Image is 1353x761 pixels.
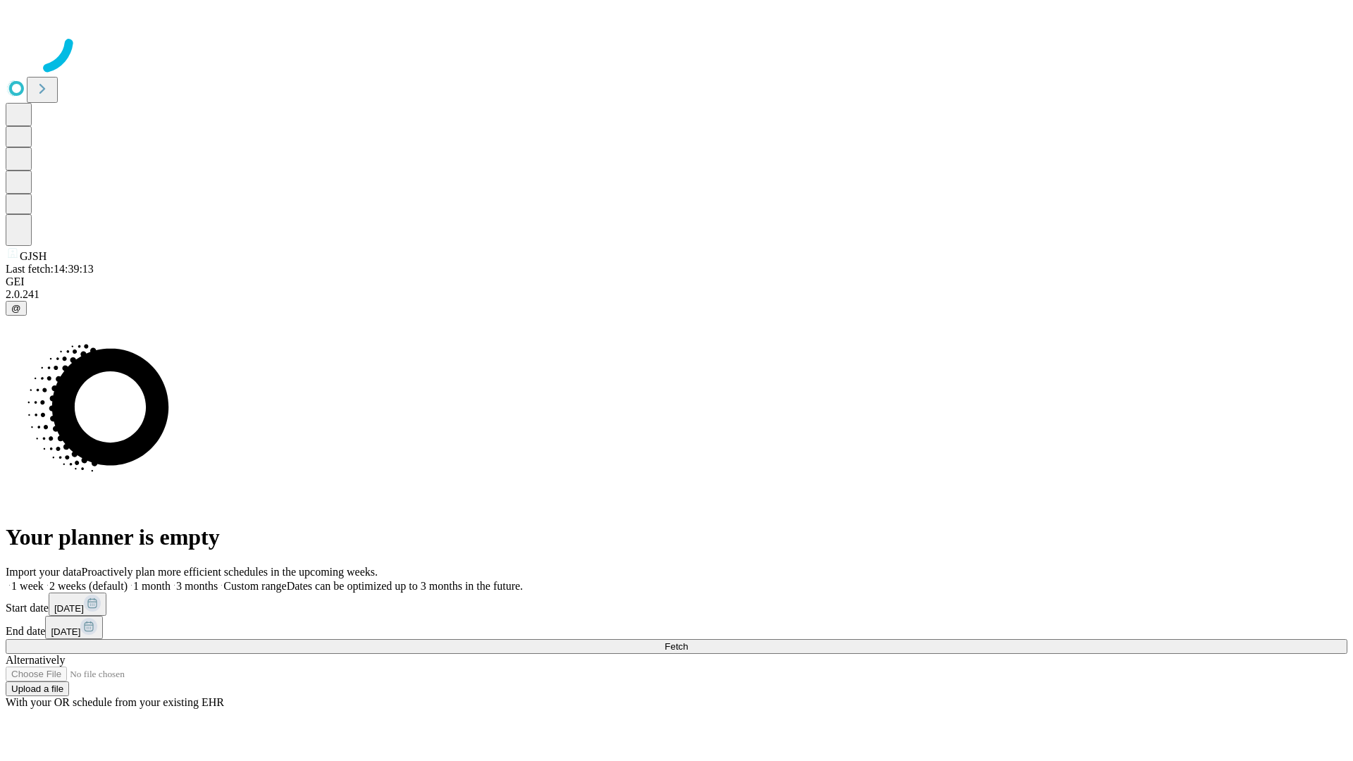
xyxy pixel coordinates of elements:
[20,250,47,262] span: GJSH
[176,580,218,592] span: 3 months
[6,301,27,316] button: @
[6,681,69,696] button: Upload a file
[11,303,21,314] span: @
[223,580,286,592] span: Custom range
[49,593,106,616] button: [DATE]
[49,580,128,592] span: 2 weeks (default)
[665,641,688,652] span: Fetch
[51,626,80,637] span: [DATE]
[6,263,94,275] span: Last fetch: 14:39:13
[6,524,1347,550] h1: Your planner is empty
[6,696,224,708] span: With your OR schedule from your existing EHR
[6,593,1347,616] div: Start date
[6,566,82,578] span: Import your data
[6,276,1347,288] div: GEI
[45,616,103,639] button: [DATE]
[6,654,65,666] span: Alternatively
[133,580,171,592] span: 1 month
[6,616,1347,639] div: End date
[6,639,1347,654] button: Fetch
[54,603,84,614] span: [DATE]
[11,580,44,592] span: 1 week
[82,566,378,578] span: Proactively plan more efficient schedules in the upcoming weeks.
[287,580,523,592] span: Dates can be optimized up to 3 months in the future.
[6,288,1347,301] div: 2.0.241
